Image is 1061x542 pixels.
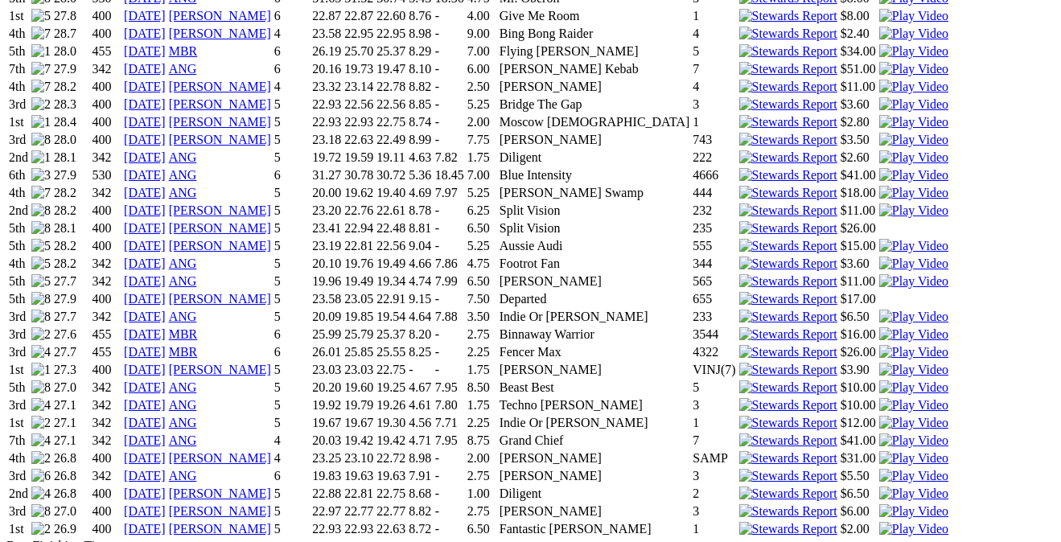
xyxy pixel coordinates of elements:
td: $8.00 [840,8,877,24]
img: Play Video [879,363,948,377]
td: - [434,43,465,60]
a: [PERSON_NAME] [169,80,271,93]
a: [PERSON_NAME] [169,203,271,217]
td: - [434,61,465,77]
td: 7.75 [467,132,497,148]
td: Bing Bong Raider [499,26,691,42]
img: Play Video [879,27,948,41]
td: 22.60 [376,8,406,24]
img: 4 [31,345,51,359]
td: 20.16 [311,61,342,77]
a: [DATE] [124,80,166,93]
a: View replay [879,504,948,518]
td: 22.95 [343,26,374,42]
a: View replay [879,186,948,199]
a: [DATE] [124,327,166,341]
img: 2 [31,522,51,536]
img: Stewards Report [739,221,837,236]
td: 28.1 [53,150,90,166]
td: Bridge The Gap [499,96,691,113]
img: Stewards Report [739,150,837,165]
td: $2.60 [840,150,877,166]
img: 7 [31,27,51,41]
img: Play Video [879,310,948,324]
img: Stewards Report [739,469,837,483]
a: ANG [169,274,197,288]
td: 22.87 [343,8,374,24]
td: 8.85 [408,96,432,113]
td: 743 [692,132,736,148]
td: 22.49 [376,132,406,148]
a: View replay [879,27,948,40]
a: [DATE] [124,62,166,76]
td: 4.00 [467,8,497,24]
td: 5 [692,43,736,60]
td: 19.59 [343,150,374,166]
td: 5.25 [467,96,497,113]
img: 5 [31,239,51,253]
td: 23.18 [311,132,342,148]
td: 26.19 [311,43,342,60]
img: 8 [31,221,51,236]
td: 27.9 [53,167,90,183]
td: - [434,132,465,148]
img: 1 [31,363,51,377]
a: [DATE] [124,133,166,146]
a: [PERSON_NAME] [169,522,271,536]
td: 7th [8,61,29,77]
a: View replay [879,97,948,111]
img: Stewards Report [739,398,837,413]
td: 6th [8,167,29,183]
img: Stewards Report [739,9,837,23]
a: [PERSON_NAME] [169,363,271,376]
img: Play Video [879,239,948,253]
td: 1 [692,8,736,24]
td: 222 [692,150,736,166]
td: 4th [8,26,29,42]
img: 8 [31,292,51,306]
td: 22.93 [343,114,374,130]
a: [PERSON_NAME] [169,292,271,306]
a: [PERSON_NAME] [169,221,271,235]
td: 455 [92,43,122,60]
img: 7 [31,62,51,76]
img: Play Video [879,433,948,448]
a: ANG [169,168,197,182]
a: View replay [879,9,948,23]
td: 7.82 [434,150,465,166]
td: 19.11 [376,150,406,166]
a: ANG [169,469,197,482]
img: Stewards Report [739,115,837,129]
a: View replay [879,133,948,146]
img: Stewards Report [739,168,837,183]
td: 8.76 [408,8,432,24]
td: 6 [273,61,310,77]
img: 8 [31,133,51,147]
td: 5 [273,114,310,130]
td: 23.32 [311,79,342,95]
img: 2 [31,451,51,466]
td: - [434,79,465,95]
img: 2 [31,416,51,430]
a: [DATE] [124,487,166,500]
td: 25.37 [376,43,406,60]
td: 400 [92,96,122,113]
img: Play Video [879,62,948,76]
td: 3 [692,96,736,113]
a: View replay [879,62,948,76]
a: View replay [879,416,948,429]
a: MBR [169,327,198,341]
img: Play Video [879,469,948,483]
a: [PERSON_NAME] [169,239,271,253]
td: 28.2 [53,79,90,95]
a: [DATE] [124,433,166,447]
a: [DATE] [124,274,166,288]
a: ANG [169,150,197,164]
a: [DATE] [124,150,166,164]
td: 4 [273,26,310,42]
img: Stewards Report [739,133,837,147]
a: [PERSON_NAME] [169,9,271,23]
a: [PERSON_NAME] [169,133,271,146]
td: [PERSON_NAME] [499,132,691,148]
img: 7 [31,186,51,200]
